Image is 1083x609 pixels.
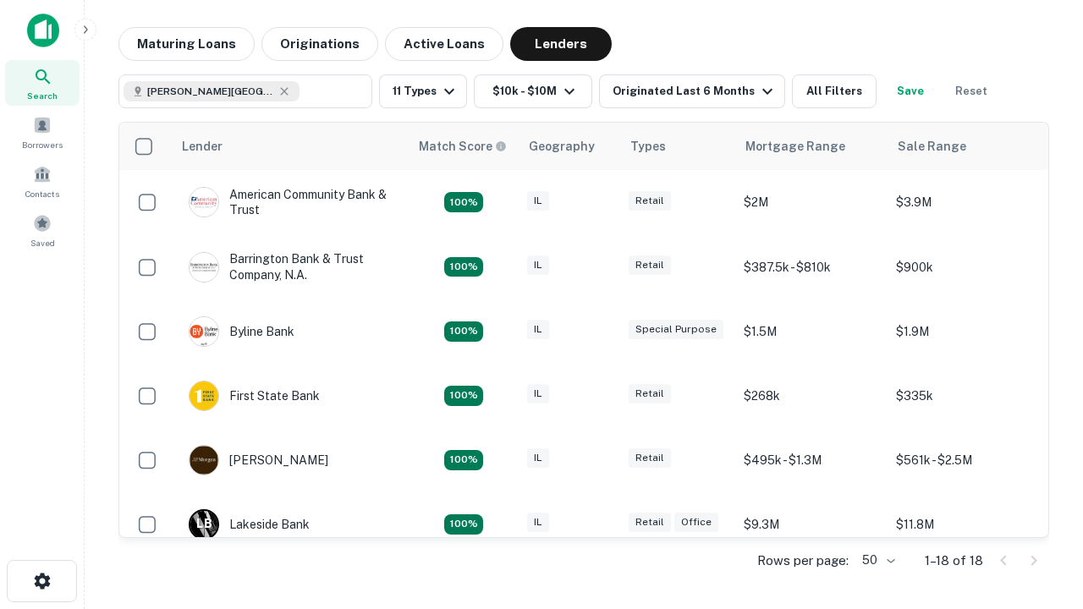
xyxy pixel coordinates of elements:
p: 1–18 of 18 [925,551,983,571]
span: Search [27,89,58,102]
div: IL [527,448,549,468]
p: Rows per page: [757,551,849,571]
div: Geography [529,136,595,156]
div: IL [527,513,549,532]
button: Originations [261,27,378,61]
div: Retail [629,513,671,532]
div: IL [527,255,549,275]
td: $3.9M [888,170,1040,234]
iframe: Chat Widget [998,474,1083,555]
div: Matching Properties: 2, hasApolloMatch: undefined [444,386,483,406]
td: $900k [888,234,1040,299]
div: First State Bank [189,381,320,411]
a: Contacts [5,158,80,204]
div: Barrington Bank & Trust Company, N.a. [189,251,392,282]
div: IL [527,191,549,211]
span: [PERSON_NAME][GEOGRAPHIC_DATA], [GEOGRAPHIC_DATA] [147,84,274,99]
p: L B [196,515,212,533]
span: Borrowers [22,138,63,151]
td: $387.5k - $810k [735,234,888,299]
img: picture [190,317,218,346]
div: American Community Bank & Trust [189,187,392,217]
div: Types [630,136,666,156]
td: $335k [888,364,1040,428]
td: $495k - $1.3M [735,428,888,492]
button: $10k - $10M [474,74,592,108]
td: $1.9M [888,299,1040,364]
td: $11.8M [888,492,1040,557]
img: picture [190,253,218,282]
div: Matching Properties: 3, hasApolloMatch: undefined [444,257,483,277]
div: Retail [629,448,671,468]
td: $561k - $2.5M [888,428,1040,492]
button: Lenders [510,27,612,61]
th: Lender [172,123,409,170]
div: Capitalize uses an advanced AI algorithm to match your search with the best lender. The match sco... [419,137,507,156]
th: Capitalize uses an advanced AI algorithm to match your search with the best lender. The match sco... [409,123,519,170]
div: Originated Last 6 Months [613,81,778,101]
button: Originated Last 6 Months [599,74,785,108]
button: Maturing Loans [118,27,255,61]
div: Sale Range [898,136,966,156]
td: $2M [735,170,888,234]
div: IL [527,320,549,339]
div: Lender [182,136,223,156]
div: Matching Properties: 3, hasApolloMatch: undefined [444,450,483,470]
a: Search [5,60,80,106]
td: $268k [735,364,888,428]
div: Byline Bank [189,316,294,347]
td: $1.5M [735,299,888,364]
th: Geography [519,123,620,170]
h6: Match Score [419,137,503,156]
button: All Filters [792,74,877,108]
div: Special Purpose [629,320,723,339]
div: 50 [855,548,898,573]
button: 11 Types [379,74,467,108]
div: Retail [629,255,671,275]
img: picture [190,446,218,475]
div: Office [674,513,718,532]
div: Matching Properties: 2, hasApolloMatch: undefined [444,321,483,342]
div: IL [527,384,549,403]
button: Reset [944,74,998,108]
div: Retail [629,384,671,403]
div: Matching Properties: 3, hasApolloMatch: undefined [444,514,483,535]
img: capitalize-icon.png [27,14,59,47]
img: picture [190,188,218,217]
th: Mortgage Range [735,123,888,170]
div: Retail [629,191,671,211]
th: Types [620,123,735,170]
span: Saved [30,236,55,250]
img: picture [190,381,218,410]
a: Saved [5,207,80,253]
div: Lakeside Bank [189,509,310,540]
button: Active Loans [385,27,503,61]
div: Matching Properties: 2, hasApolloMatch: undefined [444,192,483,212]
th: Sale Range [888,123,1040,170]
div: [PERSON_NAME] [189,445,328,475]
button: Save your search to get updates of matches that match your search criteria. [883,74,937,108]
div: Mortgage Range [745,136,845,156]
td: $9.3M [735,492,888,557]
a: Borrowers [5,109,80,155]
span: Contacts [25,187,59,200]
